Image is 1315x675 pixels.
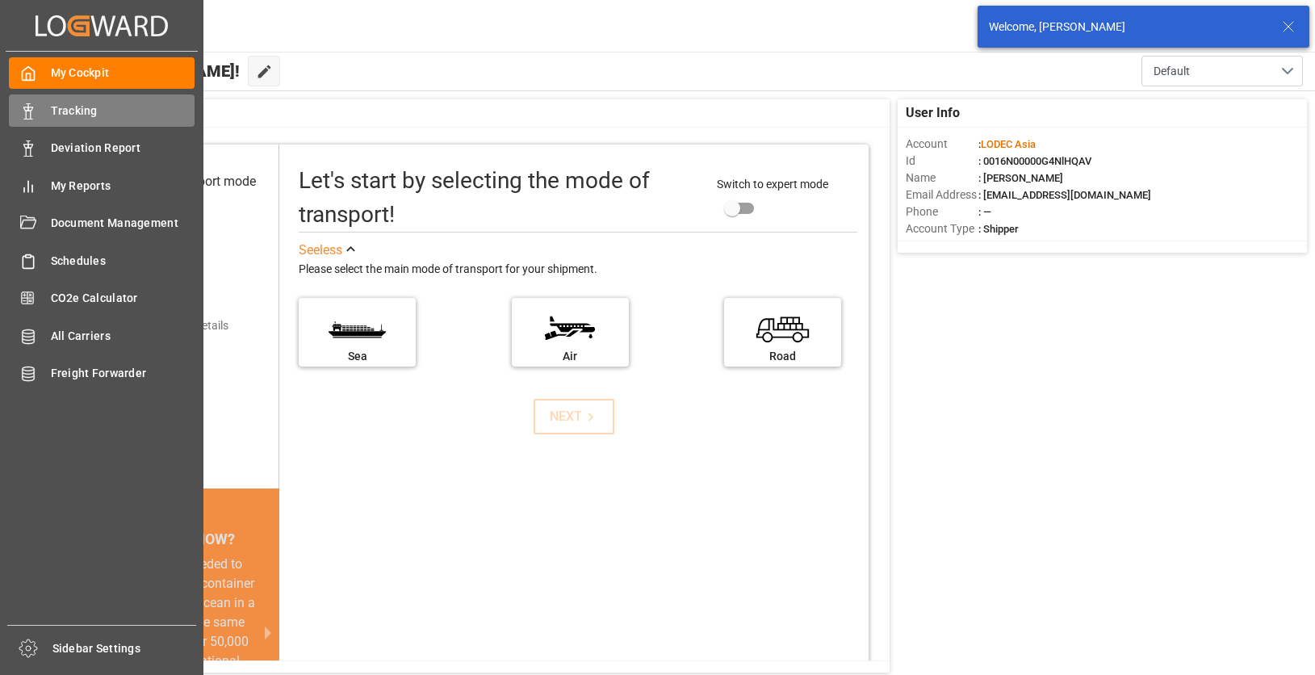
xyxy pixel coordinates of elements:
div: Sea [307,348,408,365]
span: My Cockpit [51,65,195,82]
a: Tracking [9,94,195,126]
a: CO2e Calculator [9,283,195,314]
span: Account [906,136,978,153]
a: My Reports [9,170,195,201]
span: Document Management [51,215,195,232]
span: Id [906,153,978,170]
div: NEXT [550,407,599,426]
span: : [PERSON_NAME] [978,172,1063,184]
span: User Info [906,103,960,123]
div: Welcome, [PERSON_NAME] [989,19,1267,36]
a: Document Management [9,208,195,239]
span: Phone [906,203,978,220]
span: : 0016N00000G4NlHQAV [978,155,1091,167]
span: Switch to expert mode [717,178,828,191]
span: Account Type [906,220,978,237]
a: My Cockpit [9,57,195,89]
span: LODEC Asia [981,138,1036,150]
button: open menu [1141,56,1303,86]
span: : [EMAIL_ADDRESS][DOMAIN_NAME] [978,189,1151,201]
div: Please select the main mode of transport for your shipment. [299,260,857,279]
span: All Carriers [51,328,195,345]
span: Schedules [51,253,195,270]
div: Add shipping details [128,317,228,334]
span: Freight Forwarder [51,365,195,382]
button: NEXT [534,399,614,434]
div: Air [520,348,621,365]
span: : Shipper [978,223,1019,235]
div: Road [732,348,833,365]
span: My Reports [51,178,195,195]
span: : — [978,206,991,218]
a: All Carriers [9,320,195,351]
span: Sidebar Settings [52,640,197,657]
a: Deviation Report [9,132,195,164]
a: Schedules [9,245,195,276]
div: Select transport mode [131,172,256,191]
div: Let's start by selecting the mode of transport! [299,164,701,232]
span: CO2e Calculator [51,290,195,307]
span: Deviation Report [51,140,195,157]
span: Tracking [51,103,195,119]
a: Freight Forwarder [9,358,195,389]
span: : [978,138,1036,150]
span: Name [906,170,978,187]
span: Default [1154,63,1190,80]
div: See less [299,241,342,260]
span: Email Address [906,187,978,203]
